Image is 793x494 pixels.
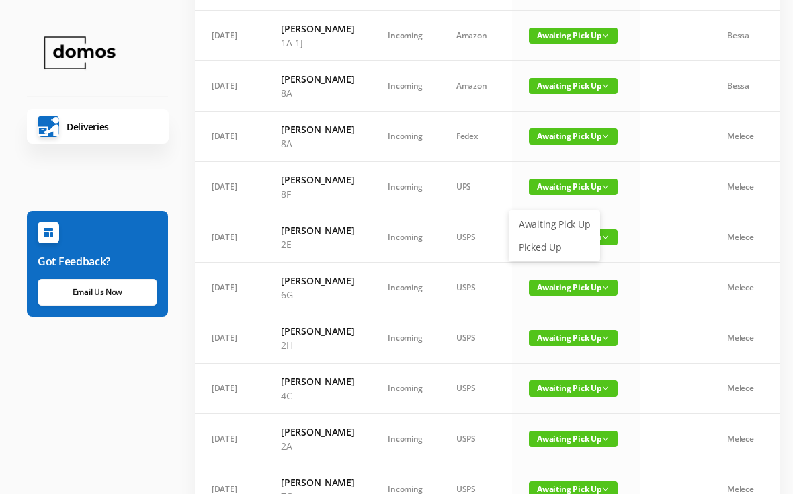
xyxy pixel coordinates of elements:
[602,183,609,190] i: icon: down
[602,234,609,241] i: icon: down
[529,380,618,397] span: Awaiting Pick Up
[281,425,354,439] h6: [PERSON_NAME]
[440,263,512,313] td: USPS
[281,22,354,36] h6: [PERSON_NAME]
[440,364,512,414] td: USPS
[281,36,354,50] p: 1A-1J
[602,436,609,442] i: icon: down
[281,173,354,187] h6: [PERSON_NAME]
[195,414,264,464] td: [DATE]
[281,223,354,237] h6: [PERSON_NAME]
[440,212,512,263] td: USPS
[281,288,354,302] p: 6G
[602,133,609,140] i: icon: down
[371,61,440,112] td: Incoming
[195,112,264,162] td: [DATE]
[281,388,354,403] p: 4C
[195,61,264,112] td: [DATE]
[371,364,440,414] td: Incoming
[38,253,157,270] h6: Got Feedback?
[281,136,354,151] p: 8A
[371,212,440,263] td: Incoming
[529,179,618,195] span: Awaiting Pick Up
[440,112,512,162] td: Fedex
[195,212,264,263] td: [DATE]
[440,61,512,112] td: Amazon
[281,122,354,136] h6: [PERSON_NAME]
[281,187,354,201] p: 8F
[281,475,354,489] h6: [PERSON_NAME]
[529,128,618,145] span: Awaiting Pick Up
[195,313,264,364] td: [DATE]
[529,330,618,346] span: Awaiting Pick Up
[281,324,354,338] h6: [PERSON_NAME]
[371,313,440,364] td: Incoming
[602,486,609,493] i: icon: down
[602,83,609,89] i: icon: down
[195,364,264,414] td: [DATE]
[371,112,440,162] td: Incoming
[602,284,609,291] i: icon: down
[440,11,512,61] td: Amazon
[529,431,618,447] span: Awaiting Pick Up
[371,162,440,212] td: Incoming
[281,338,354,352] p: 2H
[529,280,618,296] span: Awaiting Pick Up
[371,11,440,61] td: Incoming
[281,374,354,388] h6: [PERSON_NAME]
[27,109,169,144] a: Deliveries
[195,11,264,61] td: [DATE]
[281,274,354,288] h6: [PERSON_NAME]
[511,214,598,235] a: Awaiting Pick Up
[281,237,354,251] p: 2E
[529,78,618,94] span: Awaiting Pick Up
[440,313,512,364] td: USPS
[281,439,354,453] p: 2A
[602,32,609,39] i: icon: down
[281,86,354,100] p: 8A
[371,263,440,313] td: Incoming
[602,335,609,341] i: icon: down
[281,72,354,86] h6: [PERSON_NAME]
[511,237,598,258] a: Picked Up
[440,414,512,464] td: USPS
[195,263,264,313] td: [DATE]
[38,279,157,306] a: Email Us Now
[195,162,264,212] td: [DATE]
[440,162,512,212] td: UPS
[529,28,618,44] span: Awaiting Pick Up
[371,414,440,464] td: Incoming
[602,385,609,392] i: icon: down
